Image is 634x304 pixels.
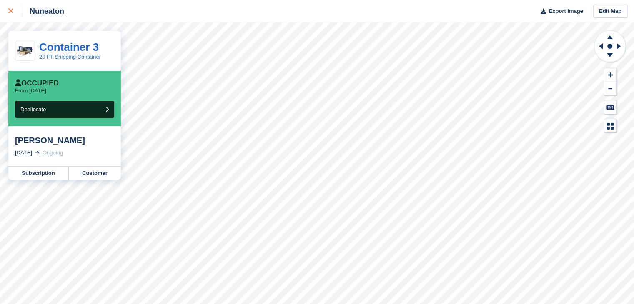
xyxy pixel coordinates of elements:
a: Container 3 [39,41,99,53]
p: From [DATE] [15,87,46,94]
div: Occupied [15,79,59,87]
a: 20 FT Shipping Container [39,54,101,60]
img: arrow-right-light-icn-cde0832a797a2874e46488d9cf13f60e5c3a73dbe684e267c42b8395dfbc2abf.svg [35,151,39,154]
div: Nuneaton [22,6,64,16]
div: Ongoing [43,149,63,157]
div: [PERSON_NAME] [15,135,114,145]
button: Zoom Out [604,82,616,96]
button: Deallocate [15,101,114,118]
span: Deallocate [20,106,46,112]
button: Map Legend [604,119,616,133]
button: Keyboard Shortcuts [604,100,616,114]
a: Edit Map [593,5,627,18]
span: Export Image [549,7,583,15]
img: 20-ft-container.jpg [15,44,35,58]
a: Subscription [8,167,69,180]
button: Export Image [536,5,583,18]
div: [DATE] [15,149,32,157]
button: Zoom In [604,68,616,82]
a: Customer [69,167,121,180]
